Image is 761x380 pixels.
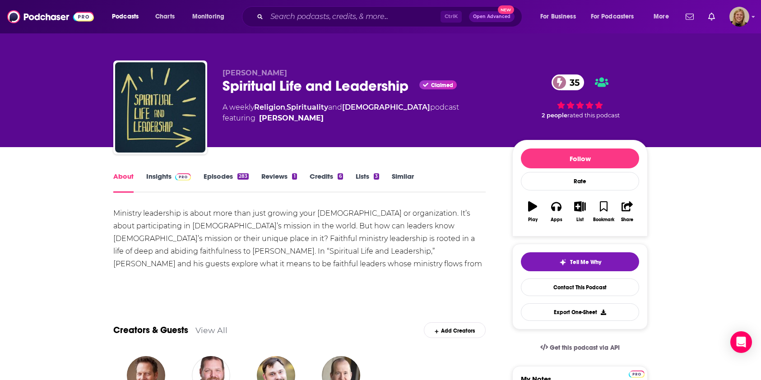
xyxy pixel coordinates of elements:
span: For Podcasters [591,10,634,23]
img: Podchaser Pro [629,371,645,378]
div: Open Intercom Messenger [730,331,752,353]
span: Logged in as avansolkema [729,7,749,27]
span: Open Advanced [473,14,510,19]
button: tell me why sparkleTell Me Why [521,252,639,271]
span: Claimed [431,83,453,88]
span: 35 [561,74,584,90]
span: Tell Me Why [570,259,601,266]
input: Search podcasts, credits, & more... [267,9,441,24]
a: Get this podcast via API [533,337,627,359]
a: Reviews1 [261,172,297,193]
button: Apps [544,195,568,228]
a: Contact This Podcast [521,278,639,296]
button: open menu [647,9,680,24]
div: List [576,217,584,222]
span: Ctrl K [441,11,462,23]
a: [DEMOGRAPHIC_DATA] [342,103,430,111]
div: Search podcasts, credits, & more... [251,6,531,27]
button: open menu [106,9,150,24]
a: Spirituality [287,103,328,111]
a: View All [195,325,227,335]
div: 283 [237,173,249,180]
div: Rate [521,172,639,190]
span: rated this podcast [567,112,620,119]
button: Show profile menu [729,7,749,27]
button: open menu [585,9,647,24]
button: Export One-Sheet [521,303,639,321]
a: Episodes283 [204,172,249,193]
img: User Profile [729,7,749,27]
span: For Business [540,10,576,23]
a: Credits6 [310,172,343,193]
button: Play [521,195,544,228]
button: open menu [534,9,587,24]
button: open menu [186,9,236,24]
a: Similar [392,172,414,193]
img: Spiritual Life and Leadership [115,62,205,153]
button: Open AdvancedNew [469,11,515,22]
img: tell me why sparkle [559,259,566,266]
div: Play [528,217,538,222]
a: Pro website [629,369,645,378]
a: Show notifications dropdown [682,9,697,24]
button: Share [616,195,639,228]
span: 2 people [542,112,567,119]
a: Charts [149,9,180,24]
a: Creators & Guests [113,324,188,336]
span: More [654,10,669,23]
span: Monitoring [192,10,224,23]
div: Ministry leadership is about more than just growing your [DEMOGRAPHIC_DATA] or organization. It’s... [113,207,486,283]
img: Podchaser Pro [175,173,191,181]
a: Markus Watson [259,113,324,124]
a: Religion [254,103,285,111]
div: Bookmark [593,217,614,222]
span: Podcasts [112,10,139,23]
div: Apps [551,217,562,222]
span: Get this podcast via API [550,344,620,352]
div: 35 2 peoplerated this podcast [512,69,648,125]
span: , [285,103,287,111]
a: Lists3 [356,172,379,193]
button: List [568,195,592,228]
a: Show notifications dropdown [705,9,719,24]
span: New [498,5,514,14]
img: Podchaser - Follow, Share and Rate Podcasts [7,8,94,25]
div: 3 [374,173,379,180]
span: and [328,103,342,111]
div: 1 [292,173,297,180]
div: Add Creators [424,322,486,338]
span: [PERSON_NAME] [223,69,287,77]
div: Share [621,217,633,222]
a: 35 [552,74,584,90]
div: A weekly podcast [223,102,459,124]
button: Bookmark [592,195,615,228]
button: Follow [521,148,639,168]
span: Charts [155,10,175,23]
a: InsightsPodchaser Pro [146,172,191,193]
a: About [113,172,134,193]
div: 6 [338,173,343,180]
span: featuring [223,113,459,124]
